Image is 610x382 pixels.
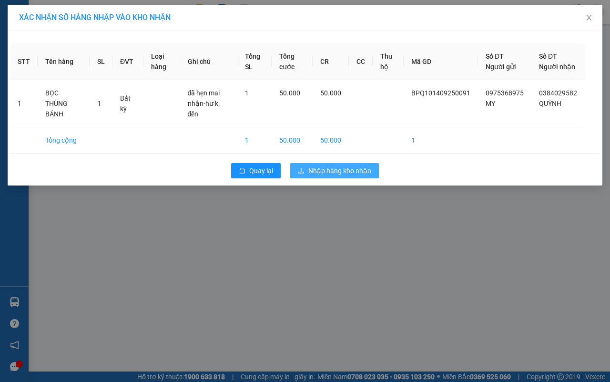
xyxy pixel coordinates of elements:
li: Bến xe [GEOGRAPHIC_DATA], 01 Võ Văn Truyện, KP 1, Phường 2 [4,21,182,45]
th: Tên hàng [38,43,90,80]
td: 50.000 [313,127,349,154]
th: CR [313,43,349,80]
td: BỌC THÙNG BÁNH [38,80,90,127]
th: STT [10,43,38,80]
span: Người gửi [486,63,516,71]
th: SL [90,43,112,80]
span: 0975368975 [486,89,524,97]
b: GỬI : VP [PERSON_NAME] [4,71,159,87]
span: Số ĐT [486,52,504,60]
th: ĐVT [112,43,143,80]
span: rollback [239,167,245,175]
td: 50.000 [272,127,313,154]
th: Mã GD [404,43,478,80]
td: 1 [237,127,272,154]
span: Quay lại [249,165,273,176]
span: download [298,167,305,175]
b: [GEOGRAPHIC_DATA] [55,6,156,18]
img: logo.jpg [4,4,52,52]
th: Tổng cước [272,43,313,80]
span: Số ĐT [539,52,557,60]
span: BPQ101409250091 [411,89,470,97]
span: đã hẹn mai nhận-hư k đền [188,89,220,118]
th: CC [349,43,373,80]
td: Bất kỳ [112,80,143,127]
button: rollbackQuay lại [231,163,281,178]
span: 50.000 [279,89,300,97]
th: Thu hộ [373,43,404,80]
li: 19001152 [4,45,182,57]
td: 1 [404,127,478,154]
span: Người nhận [539,63,575,71]
span: MY [486,100,495,107]
span: 1 [97,100,101,107]
button: Close [576,5,602,31]
span: 0384029582 [539,89,577,97]
th: Tổng SL [237,43,272,80]
span: phone [55,47,62,54]
span: QUỲNH [539,100,561,107]
th: Loại hàng [143,43,180,80]
span: close [585,14,593,21]
span: Nhập hàng kho nhận [308,165,371,176]
td: 1 [10,80,38,127]
span: XÁC NHẬN SỐ HÀNG NHẬP VÀO KHO NHẬN [19,13,171,22]
th: Ghi chú [180,43,238,80]
span: 50.000 [320,89,341,97]
span: 1 [245,89,249,97]
button: downloadNhập hàng kho nhận [290,163,379,178]
td: Tổng cộng [38,127,90,154]
span: environment [55,23,62,31]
